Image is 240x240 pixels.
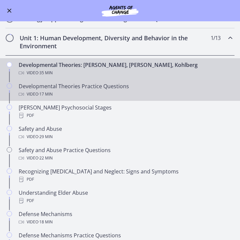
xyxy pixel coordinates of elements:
span: · 22 min [38,154,53,162]
div: Video [19,218,235,226]
div: PDF [19,175,235,183]
div: Safety and Abuse Practice Questions [19,146,235,162]
span: · 35 min [38,69,53,77]
div: Video [19,90,235,98]
span: · 18 min [38,218,53,226]
div: Recognizing [MEDICAL_DATA] and Neglect: Signs and Symptoms [19,167,235,183]
div: Understanding Elder Abuse [19,189,235,205]
div: Video [19,133,235,141]
div: [PERSON_NAME] Psychosocial Stages [19,104,235,120]
div: PDF [19,197,235,205]
div: Developmental Theories Practice Questions [19,82,235,98]
span: 1 / 13 [211,34,220,42]
div: Video [19,69,235,77]
div: PDF [19,112,235,120]
div: Safety and Abuse [19,125,235,141]
div: Video [19,154,235,162]
span: · 29 min [38,133,53,141]
span: · 17 min [38,90,53,98]
img: Agents of Change [87,4,153,17]
div: Developmental Theories: [PERSON_NAME], [PERSON_NAME], Kohlberg [19,61,235,77]
div: Defense Mechanisms [19,210,235,226]
h2: Unit 1: Human Development, Diversity and Behavior in the Environment [20,34,208,50]
button: Enable menu [5,7,13,15]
